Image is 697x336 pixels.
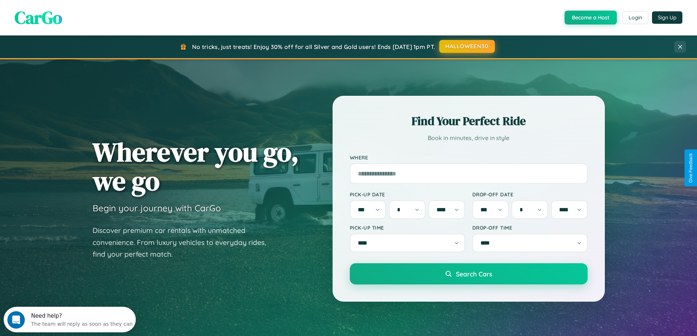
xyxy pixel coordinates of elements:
[350,133,588,143] p: Book in minutes, drive in style
[565,11,617,24] button: Become a Host
[192,43,435,50] span: No tricks, just treats! Enjoy 30% off for all Silver and Gold users! Ends [DATE] 1pm PT.
[472,224,588,231] label: Drop-off Time
[622,11,648,24] button: Login
[350,224,465,231] label: Pick-up Time
[15,5,62,30] span: CarGo
[472,191,588,197] label: Drop-off Date
[93,203,221,214] h3: Begin your journey with CarGo
[4,307,136,332] iframe: Intercom live chat discovery launcher
[439,40,495,53] button: HALLOWEEN30
[456,270,492,278] span: Search Cars
[688,153,693,183] div: Give Feedback
[350,154,588,161] label: Where
[3,3,136,23] div: Open Intercom Messenger
[350,263,588,284] button: Search Cars
[7,311,25,329] iframe: Intercom live chat
[93,224,276,260] p: Discover premium car rentals with unmatched convenience. From luxury vehicles to everyday rides, ...
[652,11,682,24] button: Sign Up
[27,6,129,12] div: Need help?
[350,113,588,129] h2: Find Your Perfect Ride
[93,137,299,195] h1: Wherever you go, we go
[350,191,465,197] label: Pick-up Date
[27,12,129,20] div: The team will reply as soon as they can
